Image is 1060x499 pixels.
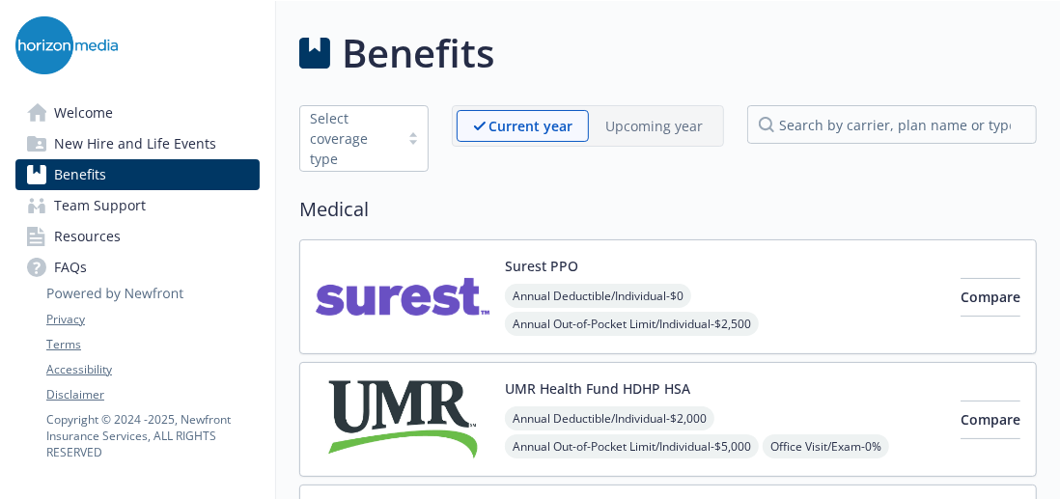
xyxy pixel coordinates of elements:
[961,288,1020,306] span: Compare
[747,105,1037,144] input: search by carrier, plan name or type
[46,386,259,403] a: Disclaimer
[46,311,259,328] a: Privacy
[605,116,703,136] p: Upcoming year
[961,401,1020,439] button: Compare
[505,378,690,399] button: UMR Health Fund HDHP HSA
[342,24,494,82] h1: Benefits
[505,434,759,458] span: Annual Out-of-Pocket Limit/Individual - $5,000
[54,97,113,128] span: Welcome
[54,252,87,283] span: FAQs
[54,159,106,190] span: Benefits
[15,190,260,221] a: Team Support
[316,256,489,338] img: Surest carrier logo
[488,116,572,136] p: Current year
[15,252,260,283] a: FAQs
[961,278,1020,317] button: Compare
[54,128,216,159] span: New Hire and Life Events
[15,128,260,159] a: New Hire and Life Events
[763,434,889,458] span: Office Visit/Exam - 0%
[505,406,714,430] span: Annual Deductible/Individual - $2,000
[505,312,759,336] span: Annual Out-of-Pocket Limit/Individual - $2,500
[15,221,260,252] a: Resources
[505,284,691,308] span: Annual Deductible/Individual - $0
[46,336,259,353] a: Terms
[15,97,260,128] a: Welcome
[316,378,489,460] img: UMR carrier logo
[46,411,259,460] p: Copyright © 2024 - 2025 , Newfront Insurance Services, ALL RIGHTS RESERVED
[310,108,389,169] div: Select coverage type
[15,159,260,190] a: Benefits
[54,190,146,221] span: Team Support
[54,221,121,252] span: Resources
[505,256,578,276] button: Surest PPO
[299,195,1037,224] h2: Medical
[46,361,259,378] a: Accessibility
[961,410,1020,429] span: Compare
